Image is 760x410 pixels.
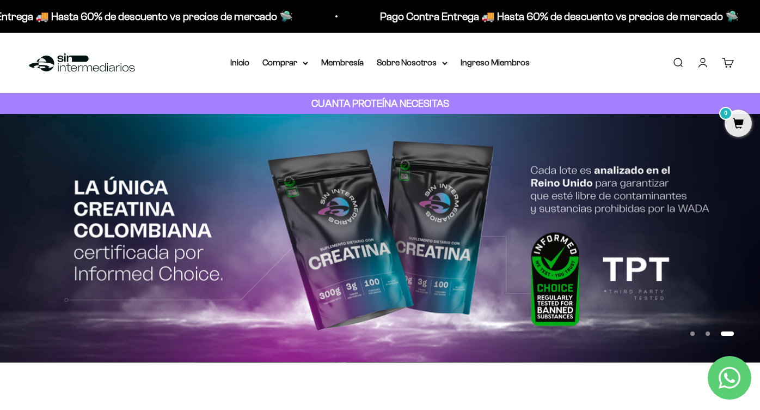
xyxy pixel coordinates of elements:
[311,98,449,109] strong: CUANTA PROTEÍNA NECESITAS
[377,56,448,70] summary: Sobre Nosotros
[230,58,249,67] a: Inicio
[379,8,738,25] p: Pago Contra Entrega 🚚 Hasta 60% de descuento vs precios de mercado 🛸
[262,56,308,70] summary: Comprar
[461,58,530,67] a: Ingreso Miembros
[321,58,364,67] a: Membresía
[725,118,752,130] a: 0
[719,107,732,120] mark: 0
